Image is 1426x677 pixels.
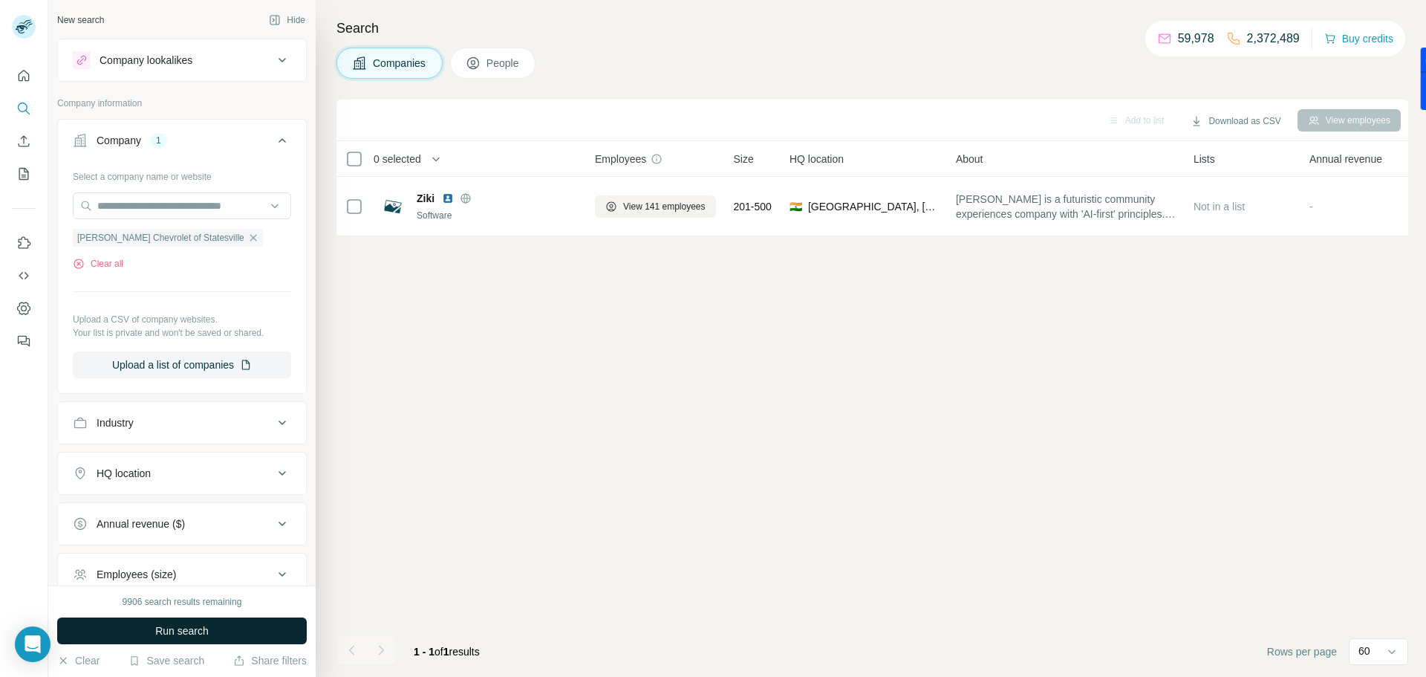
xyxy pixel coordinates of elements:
span: results [414,646,480,658]
span: View 141 employees [623,200,706,213]
h4: Search [336,18,1408,39]
button: Industry [58,405,306,441]
span: HQ location [789,152,844,166]
span: Ziki [417,191,434,206]
div: Software [417,209,577,222]
button: Run search [57,618,307,644]
span: 201-500 [734,199,772,214]
button: Download as CSV [1180,110,1291,132]
button: Dashboard [12,295,36,322]
button: Upload a list of companies [73,352,291,378]
button: Clear [57,653,100,668]
span: 1 [443,646,449,658]
span: About [956,152,983,166]
p: Company information [57,97,307,110]
div: HQ location [97,466,151,481]
button: Use Surfe API [12,262,36,289]
button: View 141 employees [595,195,716,218]
button: Buy credits [1324,28,1393,49]
button: Employees (size) [58,557,306,592]
button: My lists [12,161,36,187]
span: Lists [1194,152,1215,166]
span: Companies [373,56,427,71]
span: Employees [595,152,646,166]
p: Your list is private and won't be saved or shared. [73,326,291,340]
button: Save search [128,653,204,668]
span: [GEOGRAPHIC_DATA], [GEOGRAPHIC_DATA] [808,199,938,214]
span: [PERSON_NAME] Chevrolet of Statesville [77,231,244,244]
p: 59,978 [1178,30,1214,48]
span: - [1309,201,1313,213]
div: Company [97,133,141,148]
div: Company lookalikes [100,53,192,68]
button: Use Surfe on LinkedIn [12,230,36,256]
button: Clear all [73,257,123,271]
div: Industry [97,415,134,430]
span: 0 selected [374,152,421,166]
span: Run search [155,623,209,638]
p: Upload a CSV of company websites. [73,313,291,326]
span: 1 - 1 [414,646,434,658]
div: Employees (size) [97,567,176,582]
div: Annual revenue ($) [97,516,185,531]
span: Annual revenue [1309,152,1382,166]
div: 9906 search results remaining [123,595,242,609]
button: Enrich CSV [12,128,36,155]
span: Rows per page [1267,644,1337,659]
button: Company lookalikes [58,42,306,78]
span: 🇮🇳 [789,199,802,214]
span: of [434,646,443,658]
button: Search [12,95,36,122]
div: Open Intercom Messenger [15,626,51,662]
p: 60 [1358,644,1370,658]
div: 1 [150,134,167,147]
button: Share filters [233,653,307,668]
span: People [486,56,521,71]
span: Size [734,152,754,166]
div: Select a company name or website [73,164,291,184]
button: HQ location [58,456,306,491]
button: Hide [258,9,316,31]
button: Feedback [12,328,36,354]
span: [PERSON_NAME] is a futuristic community experiences company with 'AI-first' principles. Ziki is a... [956,192,1176,221]
p: 2,372,489 [1247,30,1300,48]
button: Quick start [12,62,36,89]
img: LinkedIn logo [442,192,454,204]
span: Not in a list [1194,201,1245,213]
button: Company1 [58,123,306,164]
button: Annual revenue ($) [58,506,306,542]
div: New search [57,13,104,27]
img: Logo of Ziki [381,195,405,218]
